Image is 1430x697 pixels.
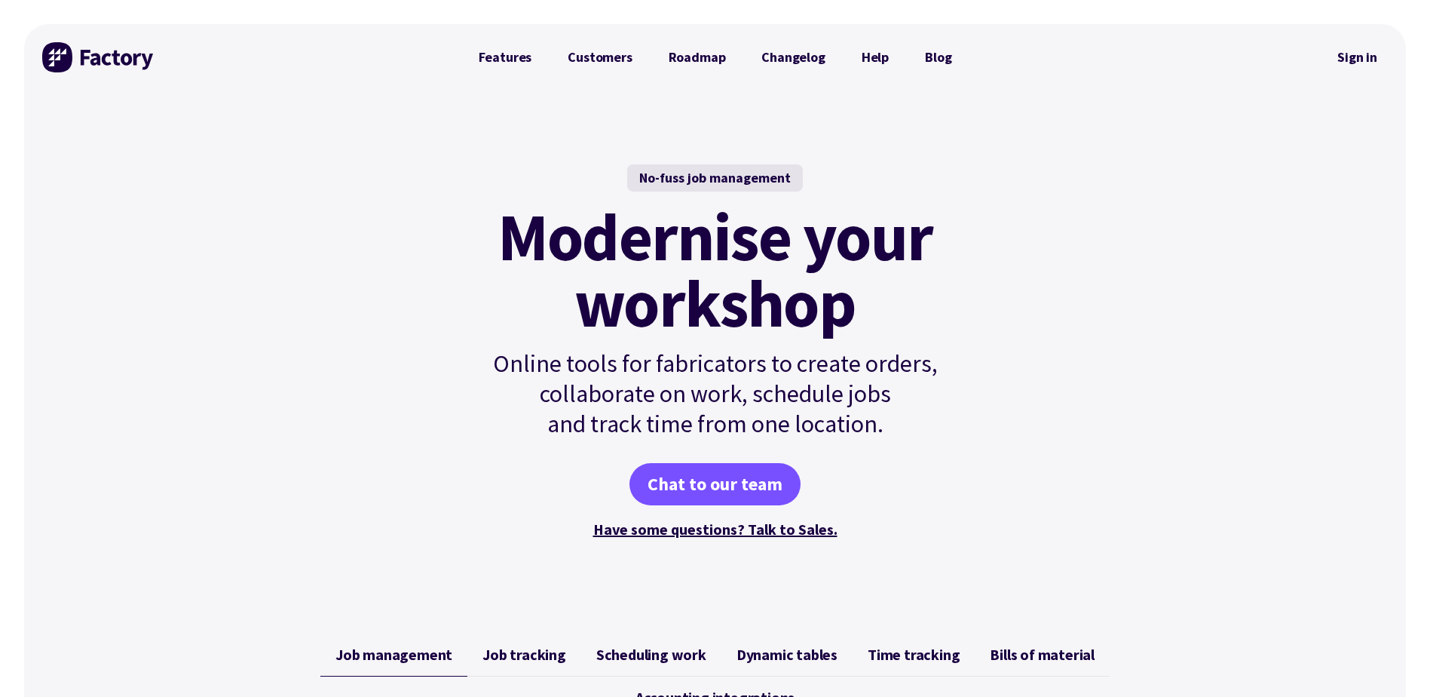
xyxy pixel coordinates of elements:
a: Chat to our team [629,463,801,505]
span: Scheduling work [596,646,706,664]
span: Job management [335,646,452,664]
a: Features [461,42,550,72]
a: Sign in [1327,40,1388,75]
a: Changelog [743,42,843,72]
p: Online tools for fabricators to create orders, collaborate on work, schedule jobs and track time ... [461,348,970,439]
nav: Primary Navigation [461,42,970,72]
mark: Modernise your workshop [498,204,932,336]
nav: Secondary Navigation [1327,40,1388,75]
a: Have some questions? Talk to Sales. [593,520,837,539]
a: Customers [550,42,650,72]
img: Factory [42,42,155,72]
div: No-fuss job management [627,164,803,192]
span: Time tracking [868,646,960,664]
a: Blog [907,42,969,72]
span: Dynamic tables [736,646,837,664]
a: Roadmap [651,42,744,72]
span: Job tracking [482,646,566,664]
a: Help [844,42,907,72]
span: Bills of material [990,646,1095,664]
